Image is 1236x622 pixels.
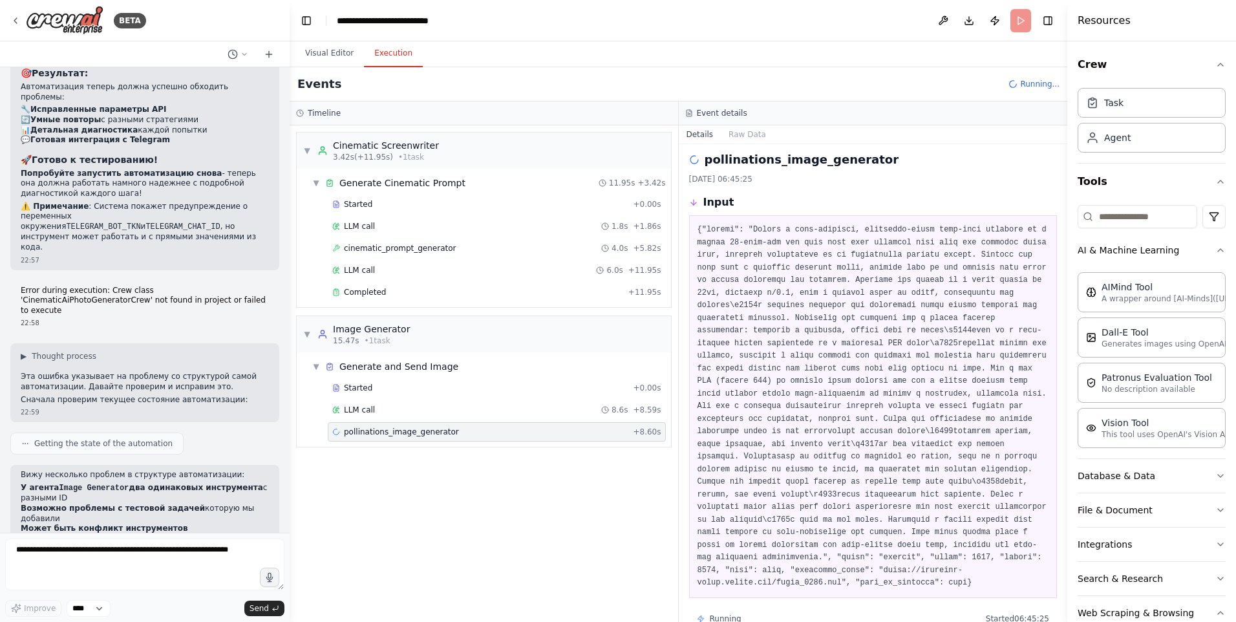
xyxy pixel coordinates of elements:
button: Hide left sidebar [297,12,315,30]
strong: Готово к тестированию! [32,155,158,165]
h3: Input [703,195,734,210]
img: AIMindTool [1086,287,1096,297]
li: 💬 [21,135,269,145]
h3: 🎯 [21,67,269,80]
strong: Умные повторы [30,115,101,124]
span: Started [344,199,372,209]
button: Search & Research [1078,562,1226,595]
div: AI & Machine Learning [1078,267,1226,458]
div: Image Generator [333,323,410,336]
span: 8.6s [612,405,628,415]
strong: Результат: [32,68,88,78]
p: : Система покажет предупреждение о переменных окружения и , но инструмент может работать и с прям... [21,202,269,253]
p: No description available [1102,384,1212,394]
span: cinematic_prompt_generator [344,243,456,253]
button: Details [679,125,721,144]
div: Generate and Send Image [339,360,458,373]
button: ▶Thought process [21,351,96,361]
strong: Может быть конфликт инструментов [21,524,188,533]
span: + 8.59s [633,405,661,415]
p: Сначала проверим текущее состояние автоматизации: [21,395,269,405]
button: Send [244,601,284,616]
span: ▼ [303,145,311,156]
span: Send [250,603,269,614]
span: Running... [1020,79,1060,89]
span: 1.8s [612,221,628,231]
span: ▼ [312,361,320,372]
strong: Исправленные параметры API [30,105,167,114]
div: Patronus Evaluation Tool [1102,371,1212,384]
span: ▶ [21,351,27,361]
div: [DATE] 06:45:25 [689,174,1058,184]
span: + 0.00s [633,199,661,209]
button: Switch to previous chat [222,47,253,62]
h3: Event details [697,108,747,118]
button: Click to speak your automation idea [260,568,279,587]
p: Error during execution: Crew class 'CinematicAiPhotoGeneratorCrew' not found in project or failed... [21,286,269,316]
nav: breadcrumb [337,14,460,27]
div: Cinematic Screenwriter [333,139,439,152]
button: AI & Machine Learning [1078,233,1226,267]
span: • 1 task [365,336,390,346]
span: Thought process [32,351,96,361]
span: 4.0s [612,243,628,253]
span: Started [344,383,372,393]
span: ▼ [303,329,311,339]
span: 3.42s (+11.95s) [333,152,393,162]
button: Raw Data [721,125,774,144]
span: + 3.42s [637,178,665,188]
div: Task [1104,96,1124,109]
h3: Timeline [308,108,341,118]
div: 22:57 [21,255,269,265]
span: Improve [24,603,56,614]
img: Logo [26,6,103,35]
span: Getting the state of the automation [34,438,173,449]
span: + 11.95s [628,287,661,297]
code: Image Generator [59,484,129,493]
span: Completed [344,287,386,297]
p: Вижу несколько проблем в структуре автоматизации: [21,470,269,480]
li: 🔄 с разными стратегиями [21,115,269,125]
button: Database & Data [1078,459,1226,493]
span: 15.47s [333,336,359,346]
div: 22:58 [21,318,269,328]
li: с разными ID [21,483,269,504]
span: pollinations_image_generator [344,427,459,437]
span: 6.0s [606,265,623,275]
code: TELEGRAM_CHAT_ID [145,222,220,231]
div: BETA [114,13,146,28]
img: DallETool [1086,332,1096,343]
button: Improve [5,600,61,617]
span: + 8.60s [633,427,661,437]
li: которую мы добавили [21,504,269,524]
strong: ⚠️ Примечание [21,202,89,211]
img: VisionTool [1086,423,1096,433]
div: 22:59 [21,407,269,417]
div: Generate Cinematic Prompt [339,177,465,189]
p: Автоматизация теперь должна успешно обходить проблемы: [21,82,269,102]
p: - теперь она должна работать намного надежнее с подробной диагностикой каждого шага! [21,169,269,199]
code: TELEGRAM_BOT_TKN [66,222,140,231]
li: 📊 каждой попытки [21,125,269,136]
h3: 🚀 [21,153,269,166]
strong: Готовая интеграция с Telegram [30,135,170,144]
span: LLM call [344,221,375,231]
span: + 0.00s [633,383,661,393]
button: Integrations [1078,528,1226,561]
h2: pollinations_image_generator [705,151,899,169]
button: Execution [364,40,423,67]
span: 11.95s [609,178,635,188]
span: + 5.82s [633,243,661,253]
div: Agent [1104,131,1131,144]
strong: У агента два одинаковых инструмента [21,483,263,492]
h4: Resources [1078,13,1131,28]
p: Эта ошибка указывает на проблему со структурой самой автоматизации. Давайте проверим и исправим это. [21,372,269,392]
strong: Попробуйте запустить автоматизацию снова [21,169,222,178]
button: Start a new chat [259,47,279,62]
h2: Events [297,75,341,93]
span: LLM call [344,265,375,275]
span: + 11.95s [628,265,661,275]
pre: {"loremi": "Dolors a cons-adipisci, elitseddo-eiusm temp-inci utlabore et d magnaa 28-enim-adm ve... [698,224,1049,590]
button: Tools [1078,164,1226,200]
span: LLM call [344,405,375,415]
